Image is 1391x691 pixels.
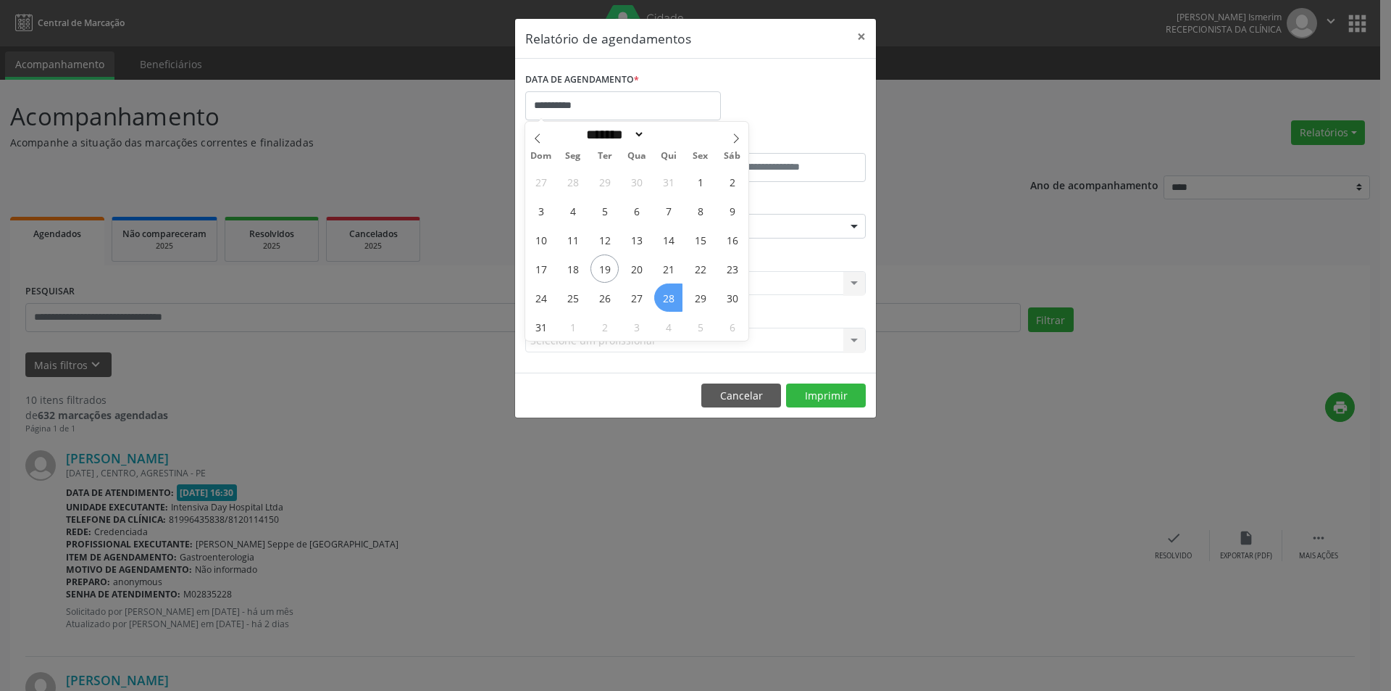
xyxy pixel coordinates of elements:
h5: Relatório de agendamentos [525,29,691,48]
span: Setembro 6, 2025 [718,313,746,341]
span: Ter [589,152,621,161]
span: Agosto 27, 2025 [622,284,651,312]
span: Agosto 4, 2025 [559,196,587,225]
span: Agosto 24, 2025 [527,284,555,312]
span: Agosto 25, 2025 [559,284,587,312]
button: Imprimir [786,384,866,408]
label: ATÉ [699,131,866,153]
span: Agosto 30, 2025 [718,284,746,312]
span: Sáb [717,152,748,161]
span: Agosto 19, 2025 [590,255,619,283]
span: Setembro 4, 2025 [654,313,682,341]
span: Agosto 21, 2025 [654,255,682,283]
span: Qui [653,152,685,161]
span: Agosto 28, 2025 [654,284,682,312]
span: Agosto 20, 2025 [622,255,651,283]
span: Agosto 8, 2025 [686,196,714,225]
span: Sex [685,152,717,161]
span: Agosto 15, 2025 [686,225,714,254]
span: Setembro 3, 2025 [622,313,651,341]
span: Setembro 1, 2025 [559,313,587,341]
span: Agosto 2, 2025 [718,167,746,196]
span: Julho 31, 2025 [654,167,682,196]
span: Agosto 12, 2025 [590,225,619,254]
input: Year [645,127,693,142]
span: Dom [525,152,557,161]
span: Agosto 9, 2025 [718,196,746,225]
span: Agosto 16, 2025 [718,225,746,254]
label: DATA DE AGENDAMENTO [525,69,639,91]
span: Qua [621,152,653,161]
span: Agosto 10, 2025 [527,225,555,254]
span: Agosto 17, 2025 [527,255,555,283]
span: Agosto 23, 2025 [718,255,746,283]
select: Month [581,127,645,142]
span: Agosto 18, 2025 [559,255,587,283]
span: Setembro 2, 2025 [590,313,619,341]
span: Agosto 1, 2025 [686,167,714,196]
span: Agosto 5, 2025 [590,196,619,225]
span: Agosto 13, 2025 [622,225,651,254]
span: Seg [557,152,589,161]
span: Agosto 26, 2025 [590,284,619,312]
button: Cancelar [701,384,781,408]
button: Close [847,19,876,54]
span: Agosto 3, 2025 [527,196,555,225]
span: Julho 28, 2025 [559,167,587,196]
span: Julho 27, 2025 [527,167,555,196]
span: Julho 30, 2025 [622,167,651,196]
span: Agosto 6, 2025 [622,196,651,225]
span: Setembro 5, 2025 [686,313,714,341]
span: Agosto 29, 2025 [686,284,714,312]
span: Agosto 22, 2025 [686,255,714,283]
span: Agosto 14, 2025 [654,225,682,254]
span: Agosto 11, 2025 [559,225,587,254]
span: Julho 29, 2025 [590,167,619,196]
span: Agosto 7, 2025 [654,196,682,225]
span: Agosto 31, 2025 [527,313,555,341]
